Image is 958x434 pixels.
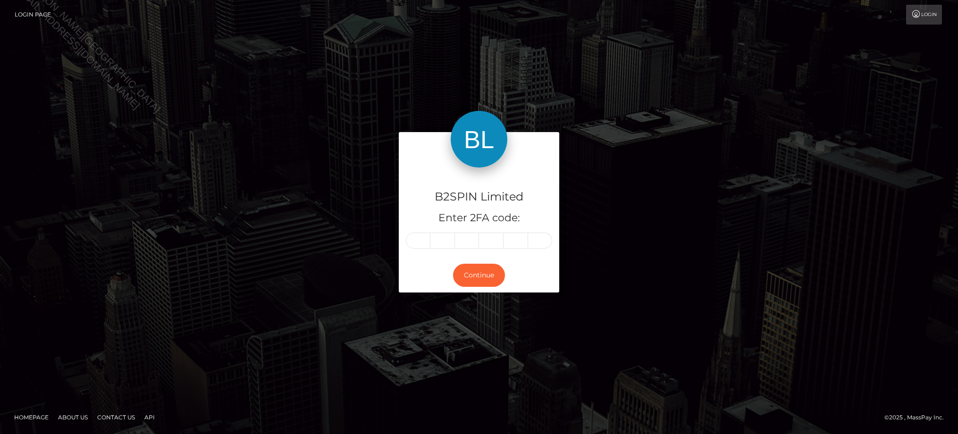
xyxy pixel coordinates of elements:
h5: Enter 2FA code: [406,211,552,225]
div: © 2025 , MassPay Inc. [884,412,951,423]
img: B2SPIN Limited [451,111,507,167]
a: About Us [54,410,92,425]
button: Continue [453,264,505,287]
a: Login [906,5,942,25]
h4: B2SPIN Limited [406,189,552,205]
a: Contact Us [93,410,139,425]
a: API [141,410,159,425]
a: Login Page [15,5,51,25]
a: Homepage [10,410,52,425]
